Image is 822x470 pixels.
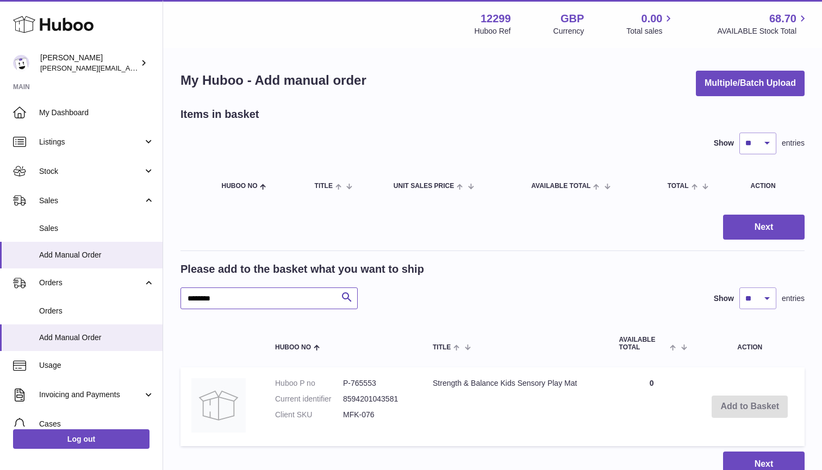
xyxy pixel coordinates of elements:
label: Show [714,138,734,148]
button: Next [723,215,805,240]
span: entries [782,293,805,304]
img: anthony@happyfeetplaymats.co.uk [13,55,29,71]
img: Strength & Balance Kids Sensory Play Mat [191,378,246,433]
h2: Items in basket [180,107,259,122]
span: Add Manual Order [39,250,154,260]
dd: 8594201043581 [343,394,411,404]
span: Huboo no [275,344,311,351]
span: Title [433,344,451,351]
div: [PERSON_NAME] [40,53,138,73]
span: My Dashboard [39,108,154,118]
span: 0.00 [642,11,663,26]
span: Stock [39,166,143,177]
span: AVAILABLE Total [531,183,590,190]
span: [PERSON_NAME][EMAIL_ADDRESS][DOMAIN_NAME] [40,64,218,72]
span: entries [782,138,805,148]
div: Huboo Ref [475,26,511,36]
span: AVAILABLE Total [619,336,668,350]
span: Usage [39,360,154,371]
strong: 12299 [481,11,511,26]
span: Unit Sales Price [394,183,454,190]
span: Orders [39,278,143,288]
h2: Please add to the basket what you want to ship [180,262,424,277]
span: 68.70 [769,11,796,26]
button: Multiple/Batch Upload [696,71,805,96]
dt: Current identifier [275,394,343,404]
div: Action [751,183,794,190]
dd: MFK-076 [343,410,411,420]
span: Invoicing and Payments [39,390,143,400]
span: Cases [39,419,154,429]
span: Sales [39,196,143,206]
span: Total sales [626,26,675,36]
dt: Huboo P no [275,378,343,388]
th: Action [695,325,805,361]
strong: GBP [561,11,584,26]
span: Orders [39,306,154,316]
dt: Client SKU [275,410,343,420]
h1: My Huboo - Add manual order [180,72,366,89]
label: Show [714,293,734,304]
span: Listings [39,137,143,147]
span: Sales [39,223,154,234]
td: Strength & Balance Kids Sensory Play Mat [422,367,608,446]
a: Log out [13,429,150,449]
a: 68.70 AVAILABLE Stock Total [717,11,809,36]
span: Huboo no [221,183,257,190]
span: Title [315,183,333,190]
td: 0 [608,367,695,446]
span: AVAILABLE Stock Total [717,26,809,36]
span: Add Manual Order [39,333,154,343]
a: 0.00 Total sales [626,11,675,36]
span: Total [668,183,689,190]
div: Currency [553,26,584,36]
dd: P-765553 [343,378,411,388]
